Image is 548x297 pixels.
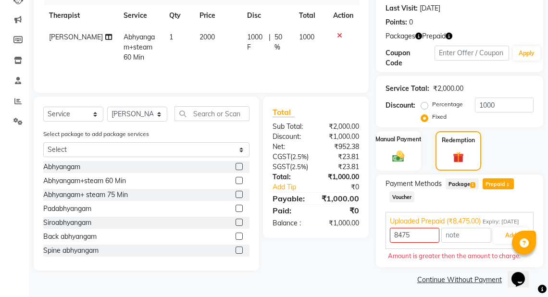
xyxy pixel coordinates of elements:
[483,218,519,226] span: Expiry: [DATE]
[49,33,103,41] span: [PERSON_NAME]
[174,106,249,121] input: Search or Scan
[265,218,316,228] div: Balance :
[265,142,316,152] div: Net:
[163,5,194,26] th: Qty
[314,193,366,204] div: ₹1,000.00
[508,259,538,287] iframe: chat widget
[446,178,479,189] span: Package
[435,46,509,61] input: Enter Offer / Coupon Code
[316,152,366,162] div: ₹23.81
[386,179,442,189] span: Payment Methods
[265,172,316,182] div: Total:
[43,218,91,228] div: Siroabhyangam
[422,31,446,41] span: Prepaid
[265,132,316,142] div: Discount:
[420,3,440,13] div: [DATE]
[265,162,316,172] div: ( )
[433,84,463,94] div: ₹2,000.00
[470,182,475,188] span: 1
[273,162,290,171] span: SGST
[273,152,290,161] span: CGST
[324,182,366,192] div: ₹0
[265,205,316,216] div: Paid:
[274,32,287,52] span: 50 %
[316,162,366,172] div: ₹23.81
[378,275,541,285] a: Continue Without Payment
[483,178,514,189] span: Prepaid
[316,172,366,182] div: ₹1,000.00
[265,152,316,162] div: ( )
[316,122,366,132] div: ₹2,000.00
[124,33,155,62] span: Abhyangam+steam 60 Min
[273,107,295,117] span: Total
[43,246,99,256] div: Spine abhyangam
[327,5,359,26] th: Action
[43,176,126,186] div: Abhyangam+steam 60 Min
[194,5,241,26] th: Price
[247,32,265,52] span: 1000 F
[43,162,80,172] div: Abhyangam
[43,190,128,200] div: Abhyangam+ steam 75 Min
[388,251,531,261] div: Amount is greater then the amount to charge.
[316,205,366,216] div: ₹0
[169,33,173,41] span: 1
[118,5,163,26] th: Service
[43,130,149,138] label: Select package to add package services
[43,5,118,26] th: Therapist
[292,153,307,161] span: 2.5%
[441,228,491,243] input: note
[265,182,324,192] a: Add Tip
[375,135,422,144] label: Manual Payment
[449,150,468,164] img: _gift.svg
[292,163,306,171] span: 2.5%
[386,84,429,94] div: Service Total:
[386,3,418,13] div: Last Visit:
[293,5,327,26] th: Total
[386,17,407,27] div: Points:
[432,100,463,109] label: Percentage
[199,33,215,41] span: 2000
[316,132,366,142] div: ₹1,000.00
[43,204,91,214] div: Padabhyangam
[390,228,440,243] input: Amount
[386,100,415,111] div: Discount:
[390,216,481,226] span: Uploaded Prepaid (₹8,475.00)
[386,48,435,68] div: Coupon Code
[442,136,475,145] label: Redemption
[513,46,540,61] button: Apply
[43,232,97,242] div: Back abhyangam
[389,191,415,202] span: Voucher
[299,33,314,41] span: 1000
[505,182,511,188] span: 1
[493,227,528,244] button: Add
[388,149,408,163] img: _cash.svg
[316,218,366,228] div: ₹1,000.00
[316,142,366,152] div: ₹952.38
[265,193,314,204] div: Payable:
[269,32,271,52] span: |
[432,112,447,121] label: Fixed
[386,31,415,41] span: Packages
[241,5,294,26] th: Disc
[265,122,316,132] div: Sub Total:
[409,17,413,27] div: 0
